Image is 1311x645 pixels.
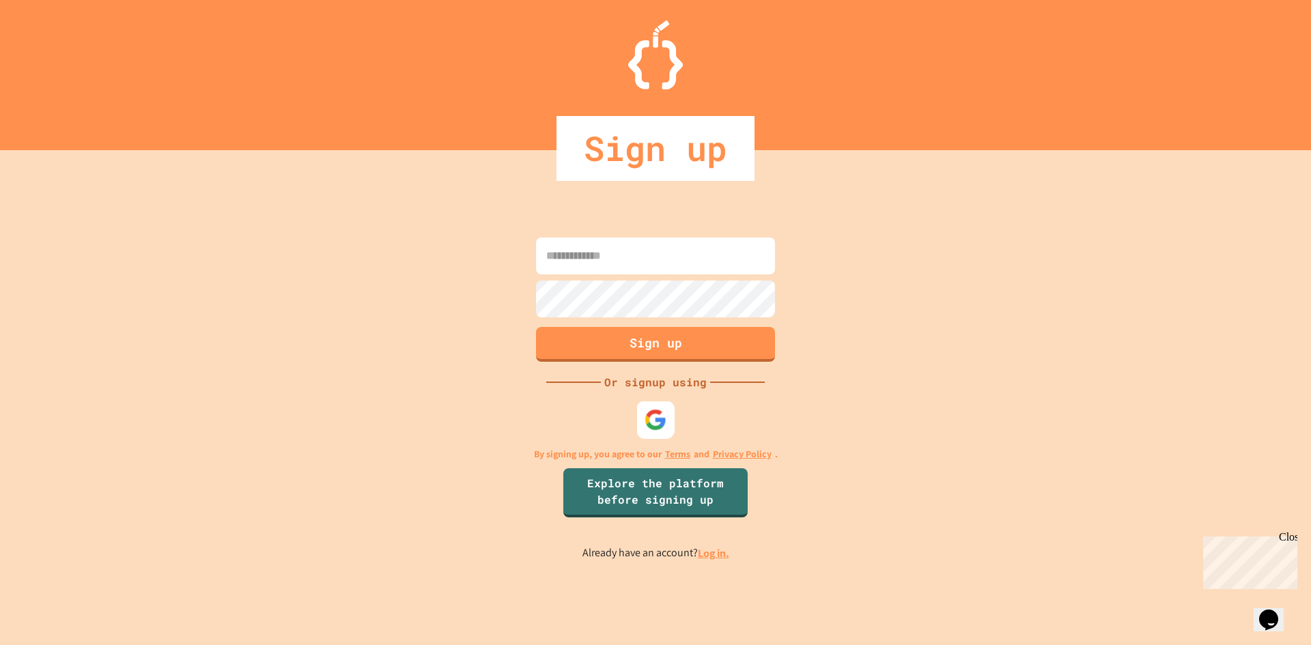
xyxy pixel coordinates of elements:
a: Log in. [698,546,729,560]
p: By signing up, you agree to our and . [534,447,778,461]
a: Explore the platform before signing up [563,468,748,517]
div: Chat with us now!Close [5,5,94,87]
button: Sign up [536,327,775,362]
iframe: chat widget [1254,590,1297,631]
p: Already have an account? [582,545,729,562]
div: Or signup using [601,374,710,390]
a: Privacy Policy [713,447,772,461]
a: Terms [665,447,690,461]
img: google-icon.svg [645,408,667,431]
img: Logo.svg [628,20,683,89]
iframe: chat widget [1198,531,1297,589]
div: Sign up [556,116,755,181]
